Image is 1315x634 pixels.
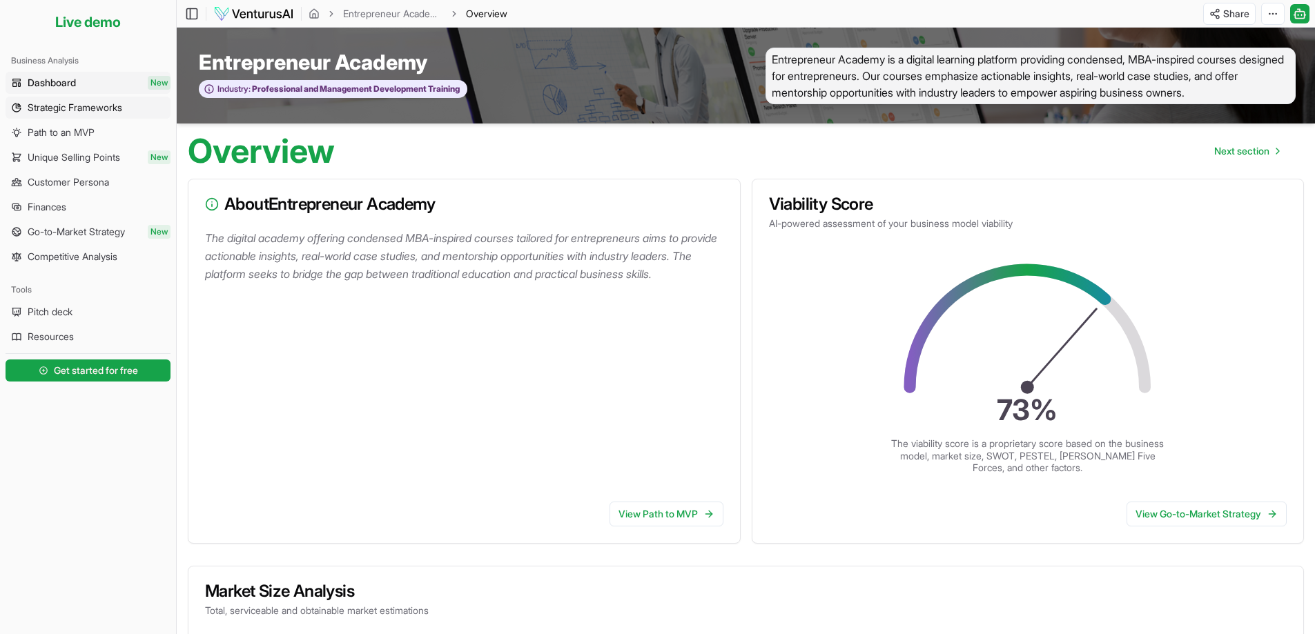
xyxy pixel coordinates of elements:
[28,305,72,319] span: Pitch deck
[309,7,507,21] nav: breadcrumb
[251,83,460,95] span: Professional and Management Development Training
[6,301,171,323] a: Pitch deck
[6,50,171,72] div: Business Analysis
[766,48,1296,104] span: Entrepreneur Academy is a digital learning platform providing condensed, MBA-inspired courses des...
[28,150,120,164] span: Unique Selling Points
[213,6,294,22] img: logo
[205,583,1287,600] h3: Market Size Analysis
[6,221,171,243] a: Go-to-Market StrategyNew
[205,604,1287,617] p: Total, serviceable and obtainable market estimations
[6,196,171,218] a: Finances
[54,364,138,377] span: Get started for free
[199,50,427,75] span: Entrepreneur Academy
[1223,7,1249,21] span: Share
[28,76,76,90] span: Dashboard
[28,330,74,344] span: Resources
[148,150,171,164] span: New
[6,359,171,382] button: Get started for free
[6,72,171,94] a: DashboardNew
[205,229,729,283] p: The digital academy offering condensed MBA-inspired courses tailored for entrepreneurs aims to pr...
[6,146,171,168] a: Unique Selling PointsNew
[769,196,1287,212] h3: Viability Score
[28,225,125,239] span: Go-to-Market Strategy
[343,7,442,21] a: Entrepreneur Academy
[6,357,171,384] a: Get started for free
[205,196,723,212] h3: About Entrepreneur Academy
[148,76,171,90] span: New
[1214,144,1269,158] span: Next section
[466,7,507,21] span: Overview
[890,437,1166,474] p: The viability score is a proprietary score based on the business model, market size, SWOT, PESTEL...
[997,393,1058,427] text: 73 %
[6,279,171,301] div: Tools
[6,246,171,268] a: Competitive Analysis
[148,225,171,239] span: New
[6,326,171,348] a: Resources
[28,175,109,189] span: Customer Persona
[1127,502,1287,526] a: View Go-to-Market Strategy
[28,250,117,264] span: Competitive Analysis
[6,121,171,143] a: Path to an MVP
[6,97,171,119] a: Strategic Frameworks
[769,217,1287,230] p: AI-powered assessment of your business model viability
[217,83,251,95] span: Industry:
[1203,137,1290,165] nav: pagination
[188,135,335,168] h1: Overview
[199,80,467,99] button: Industry:Professional and Management Development Training
[28,200,66,214] span: Finances
[610,502,723,526] a: View Path to MVP
[28,126,95,139] span: Path to an MVP
[1203,3,1256,25] button: Share
[1203,137,1290,165] a: Go to next page
[28,101,122,115] span: Strategic Frameworks
[6,171,171,193] a: Customer Persona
